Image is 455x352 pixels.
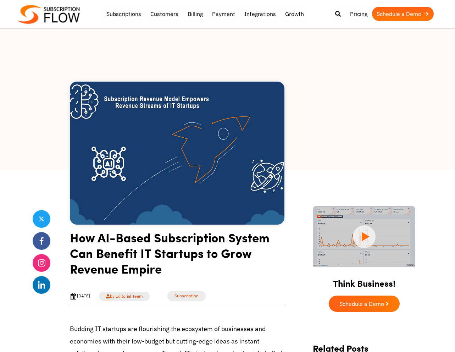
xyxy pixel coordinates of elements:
[18,5,80,24] img: Subscriptionflow
[313,206,415,267] img: intro video
[240,7,281,21] a: Integrations
[183,7,207,21] a: Billing
[372,7,434,21] a: Schedule a Demo
[102,7,146,21] a: Subscriptions
[70,293,90,300] div: [DATE]
[281,7,309,21] a: Growth
[70,230,284,282] h1: How AI-Based Subscription System Can Benefit IT Startups to Grow Revenue Empire
[329,296,400,312] a: Schedule a Demo
[146,7,183,21] a: Customers
[345,7,372,21] a: Pricing
[99,292,150,301] a: by Editorial Team
[70,82,284,225] img: Subscription-Revenue-Model-Empowers-Revenue-Streams-of-IT-Startups
[167,291,206,301] a: Subscription
[306,269,423,292] h2: Think Business!
[207,7,240,21] a: Payment
[339,301,384,307] span: Schedule a Demo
